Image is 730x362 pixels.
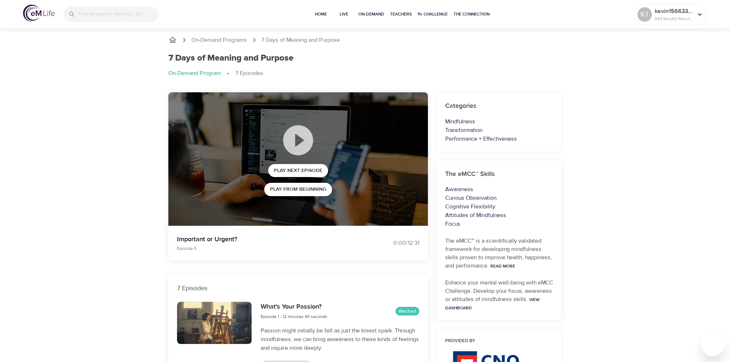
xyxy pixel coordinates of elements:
[445,185,553,194] p: Awareness
[168,36,562,44] nav: breadcrumb
[261,36,340,44] p: 7 Days of Meaning and Purpose
[191,36,247,44] a: On-Demand Programs
[417,10,448,18] span: 1% Challenge
[335,10,353,18] span: Live
[445,337,553,345] h6: Provided by
[264,183,332,196] button: Play from beginning
[274,166,322,175] span: Play Next Episode
[445,126,553,134] p: Transformation
[445,297,540,311] a: View Dashboard
[260,302,327,312] h6: What's Your Passion?
[312,10,329,18] span: Home
[177,283,419,293] p: 7 Episodes
[260,314,327,319] span: Episode 1 - 12 minutes 45 seconds
[445,220,553,228] p: Focus
[358,10,384,18] span: On-Demand
[235,69,263,78] p: 7 Episodes
[445,211,553,220] p: Attitudes of Mindfulness
[445,237,553,270] p: The eMCC™ is a scientifically validated framework for developing mindfulness skills proven to imp...
[23,5,55,22] img: logo
[270,185,326,194] span: Play from beginning
[168,69,221,78] p: On-Demand Program
[445,117,553,126] p: Mindfulness
[701,333,724,356] iframe: Button to launch messaging window
[637,7,652,22] div: KT
[260,326,419,352] p: Passion might initially be felt as just the tiniest spark. Through mindfulness, we can bring awar...
[655,7,693,16] p: kevin1566334619
[445,279,553,312] p: Enhance your mental well-being with eMCC Challenge. Develop your focus, awareness or attitudes of...
[177,245,357,252] p: Episode 5
[177,234,357,244] p: Important or Urgent?
[268,164,328,177] button: Play Next Episode
[454,10,490,18] span: The Connection
[490,263,515,269] a: Read More
[445,202,553,211] p: Cognitive Flexibility
[168,53,293,63] h1: 7 Days of Meaning and Purpose
[395,308,419,315] span: Watched
[445,194,553,202] p: Curious Observation
[168,69,562,78] nav: breadcrumb
[390,10,412,18] span: Teachers
[445,134,553,143] p: Performance + Effectiveness
[655,16,693,22] p: 848 Mindful Minutes
[365,239,419,247] div: 0:00 / 12:31
[445,101,553,111] h6: Categories
[79,6,159,22] input: Find programs, teachers, etc...
[445,169,553,180] h6: The eMCC™ Skills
